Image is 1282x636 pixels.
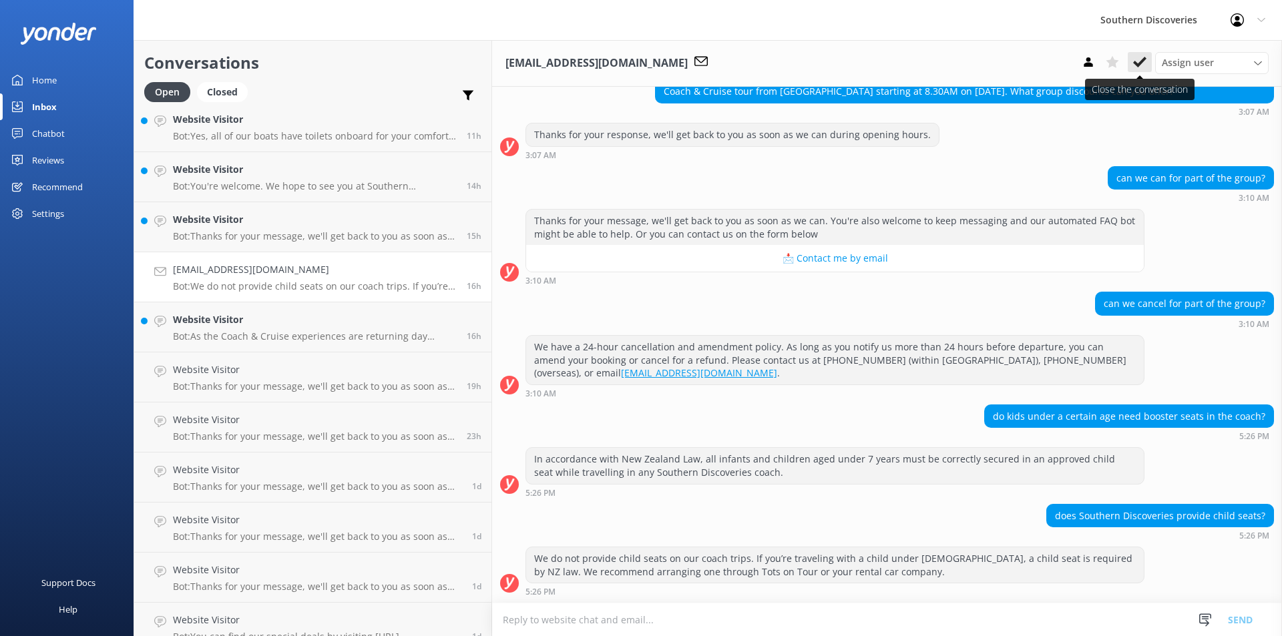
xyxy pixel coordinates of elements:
p: Bot: Yes, all of our boats have toilets onboard for your comfort during the cruise. [173,130,457,142]
strong: 5:26 PM [525,489,556,497]
span: Aug 26 2025 10:00am (UTC +12:00) Pacific/Auckland [472,481,481,492]
div: Support Docs [41,569,95,596]
div: Aug 26 2025 05:26pm (UTC +12:00) Pacific/Auckland [525,488,1144,497]
span: Aug 26 2025 05:09pm (UTC +12:00) Pacific/Auckland [467,330,481,342]
h4: Website Visitor [173,613,462,627]
div: Inbox [32,93,57,120]
h2: Conversations [144,50,481,75]
h4: Website Visitor [173,212,457,227]
p: Bot: Thanks for your message, we'll get back to you as soon as we can. You're also welcome to kee... [173,481,462,493]
p: Bot: Thanks for your message, we'll get back to you as soon as we can. You're also welcome to kee... [173,380,457,392]
div: does Southern Discoveries provide child seats? [1047,505,1273,527]
div: Aug 26 2025 03:07am (UTC +12:00) Pacific/Auckland [655,107,1274,116]
h4: Website Visitor [173,162,457,177]
h4: Website Visitor [173,362,457,377]
strong: 3:10 AM [1239,320,1269,328]
h4: Website Visitor [173,462,462,477]
h4: Website Visitor [173,112,457,127]
span: Aug 26 2025 03:45am (UTC +12:00) Pacific/Auckland [472,531,481,542]
span: Aug 26 2025 07:19pm (UTC +12:00) Pacific/Auckland [467,180,481,192]
strong: 3:10 AM [525,390,556,398]
span: Aug 26 2025 10:23am (UTC +12:00) Pacific/Auckland [467,430,481,442]
div: Thanks for your response, we'll get back to you as soon as we can during opening hours. [526,123,939,146]
div: can we cancel for part of the group? [1096,292,1273,315]
p: Bot: Thanks for your message, we'll get back to you as soon as we can. You're also welcome to kee... [173,430,457,442]
div: Aug 26 2025 05:26pm (UTC +12:00) Pacific/Auckland [984,431,1274,440]
div: Thanks for your message, we'll get back to you as soon as we can. You're also welcome to keep mes... [526,210,1144,245]
div: We have a 24-hour cancellation and amendment policy. As long as you notify us more than 24 hours ... [526,336,1144,384]
div: Home [32,67,57,93]
h4: Website Visitor [173,312,457,327]
p: Bot: Thanks for your message, we'll get back to you as soon as we can. You're also welcome to kee... [173,581,462,593]
p: Bot: You're welcome. We hope to see you at Southern Discoveries soon! [173,180,457,192]
div: Help [59,596,77,623]
span: Aug 26 2025 12:42am (UTC +12:00) Pacific/Auckland [472,581,481,592]
div: Closed [197,82,248,102]
span: Aug 26 2025 02:53pm (UTC +12:00) Pacific/Auckland [467,380,481,392]
div: Recommend [32,174,83,200]
a: Website VisitorBot:Thanks for your message, we'll get back to you as soon as we can. You're also ... [134,503,491,553]
button: 📩 Contact me by email [526,245,1144,272]
div: can we can for part of the group? [1108,167,1273,190]
a: Closed [197,84,254,99]
div: Open [144,82,190,102]
div: Aug 26 2025 05:26pm (UTC +12:00) Pacific/Auckland [1046,531,1274,540]
strong: 5:26 PM [1239,532,1269,540]
div: Aug 26 2025 03:10am (UTC +12:00) Pacific/Auckland [525,276,1144,285]
strong: 3:10 AM [1239,194,1269,202]
a: Website VisitorBot:Thanks for your message, we'll get back to you as soon as we can. You're also ... [134,553,491,603]
strong: 3:07 AM [1239,108,1269,116]
img: yonder-white-logo.png [20,23,97,45]
div: Chatbot [32,120,65,147]
h3: [EMAIL_ADDRESS][DOMAIN_NAME] [505,55,688,72]
a: Website VisitorBot:You're welcome. We hope to see you at Southern Discoveries soon!14h [134,152,491,202]
h4: Website Visitor [173,563,462,577]
h4: Website Visitor [173,412,457,427]
div: Aug 26 2025 03:10am (UTC +12:00) Pacific/Auckland [525,388,1144,398]
p: Bot: As the Coach & Cruise experiences are returning day excursions, our luggage storage capacity... [173,330,457,342]
h4: [EMAIL_ADDRESS][DOMAIN_NAME] [173,262,457,277]
p: Bot: Thanks for your message, we'll get back to you as soon as we can. You're also welcome to kee... [173,531,462,543]
a: Website VisitorBot:Thanks for your message, we'll get back to you as soon as we can. You're also ... [134,352,491,402]
span: Aug 26 2025 10:57pm (UTC +12:00) Pacific/Auckland [467,130,481,141]
div: In accordance with New Zealand Law, all infants and children aged under 7 years must be correctly... [526,448,1144,483]
div: Aug 26 2025 03:10am (UTC +12:00) Pacific/Auckland [1108,193,1274,202]
strong: 5:26 PM [525,588,556,596]
a: Open [144,84,197,99]
div: We do not provide child seats on our coach trips. If you’re traveling with a child under [DEMOGRA... [526,547,1144,583]
div: do kids under a certain age need booster seats in the coach? [985,405,1273,428]
a: Website VisitorBot:Thanks for your message, we'll get back to you as soon as we can. You're also ... [134,402,491,452]
span: Aug 26 2025 05:26pm (UTC +12:00) Pacific/Auckland [467,280,481,292]
a: [EMAIL_ADDRESS][DOMAIN_NAME]Bot:We do not provide child seats on our coach trips. If you’re trave... [134,252,491,302]
div: Aug 26 2025 03:07am (UTC +12:00) Pacific/Auckland [525,150,939,160]
div: Settings [32,200,64,227]
span: Assign user [1162,55,1214,70]
strong: 5:26 PM [1239,432,1269,440]
div: Aug 26 2025 03:10am (UTC +12:00) Pacific/Auckland [1095,319,1274,328]
span: Aug 26 2025 07:00pm (UTC +12:00) Pacific/Auckland [467,230,481,242]
div: Reviews [32,147,64,174]
p: Bot: Thanks for your message, we'll get back to you as soon as we can. You're also welcome to kee... [173,230,457,242]
h4: Website Visitor [173,513,462,527]
div: Assign User [1155,52,1269,73]
strong: 3:07 AM [525,151,556,160]
a: [EMAIL_ADDRESS][DOMAIN_NAME] [621,366,777,379]
div: Aug 26 2025 05:26pm (UTC +12:00) Pacific/Auckland [525,587,1144,596]
a: Website VisitorBot:As the Coach & Cruise experiences are returning day excursions, our luggage st... [134,302,491,352]
a: Website VisitorBot:Thanks for your message, we'll get back to you as soon as we can. You're also ... [134,202,491,252]
a: Website VisitorBot:Yes, all of our boats have toilets onboard for your comfort during the cruise.11h [134,102,491,152]
strong: 3:10 AM [525,277,556,285]
a: Website VisitorBot:Thanks for your message, we'll get back to you as soon as we can. You're also ... [134,452,491,503]
p: Bot: We do not provide child seats on our coach trips. If you’re traveling with a child under [DE... [173,280,457,292]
